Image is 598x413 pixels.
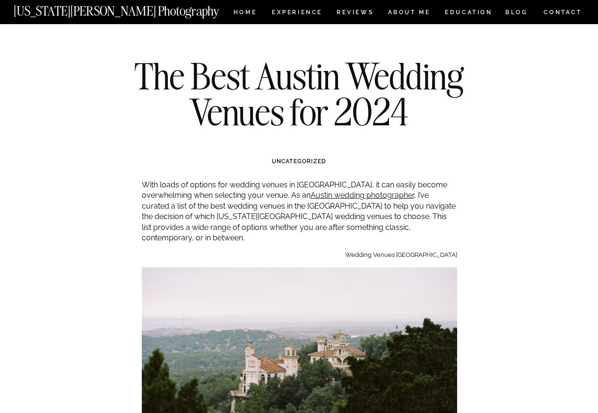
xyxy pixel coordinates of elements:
a: [US_STATE][PERSON_NAME] Photography [14,5,251,13]
a: EDUCATION [444,9,494,18]
p: With loads of options for wedding venues in [GEOGRAPHIC_DATA], it can easily become overwhelming ... [142,180,457,243]
a: CONTACT [543,7,582,18]
a: Uncategorized [272,158,327,165]
a: ABOUT ME [388,9,431,18]
a: Experience [272,9,321,18]
a: Austin wedding photographer [311,191,414,200]
a: BLOG [505,9,528,18]
a: REVIEWS [337,9,372,18]
h1: The Best Austin Wedding Venues for 2024 [128,58,471,130]
p: Wedding Venues [GEOGRAPHIC_DATA] [142,251,457,259]
a: HOME [232,9,259,18]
